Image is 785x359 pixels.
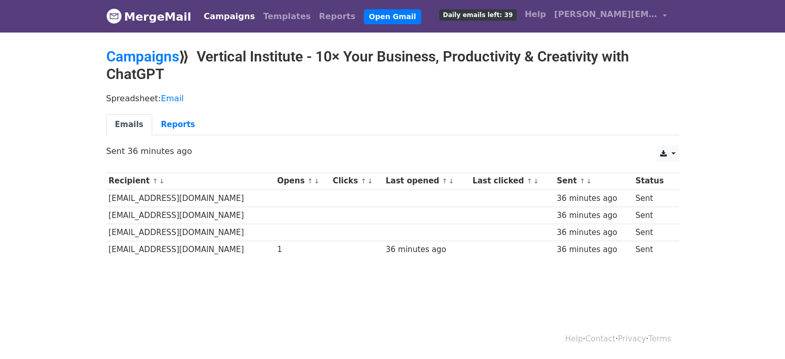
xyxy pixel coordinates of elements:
a: Open Gmail [364,9,421,24]
td: Sent [633,190,672,207]
a: Emails [106,114,152,135]
a: ↑ [361,177,366,185]
div: 36 minutes ago [557,244,631,256]
th: Recipient [106,173,275,190]
a: Reports [152,114,204,135]
a: Email [161,93,184,103]
a: Help [565,334,583,344]
div: 36 minutes ago [557,210,631,222]
div: 1 [277,244,328,256]
th: Sent [554,173,633,190]
a: Campaigns [106,48,179,65]
a: Terms [648,334,671,344]
a: ↓ [533,177,539,185]
p: Sent 36 minutes ago [106,146,679,157]
td: Sent [633,241,672,258]
span: [PERSON_NAME][EMAIL_ADDRESS][DOMAIN_NAME] [554,8,658,21]
th: Clicks [330,173,383,190]
a: MergeMail [106,6,191,27]
img: MergeMail logo [106,8,122,24]
a: Campaigns [200,6,259,27]
a: ↓ [367,177,373,185]
a: Contact [585,334,615,344]
div: 36 minutes ago [557,193,631,205]
a: ↑ [580,177,585,185]
a: ↓ [159,177,165,185]
td: [EMAIL_ADDRESS][DOMAIN_NAME] [106,190,275,207]
div: 36 minutes ago [386,244,468,256]
a: ↓ [314,177,319,185]
a: ↑ [442,177,447,185]
td: [EMAIL_ADDRESS][DOMAIN_NAME] [106,241,275,258]
h2: ⟫ Vertical Institute - 10× Your Business, Productivity & Creativity with ChatGPT [106,48,679,83]
th: Opens [275,173,330,190]
a: Help [521,4,550,25]
a: Privacy [618,334,646,344]
a: ↓ [586,177,592,185]
a: Templates [259,6,315,27]
a: ↑ [152,177,158,185]
a: Reports [315,6,360,27]
a: ↑ [308,177,313,185]
a: Daily emails left: 39 [435,4,520,25]
a: [PERSON_NAME][EMAIL_ADDRESS][DOMAIN_NAME] [550,4,671,28]
p: Spreadsheet: [106,93,679,104]
th: Status [633,173,672,190]
a: ↑ [526,177,532,185]
th: Last clicked [470,173,554,190]
td: Sent [633,224,672,241]
div: 36 minutes ago [557,227,631,239]
td: [EMAIL_ADDRESS][DOMAIN_NAME] [106,224,275,241]
a: ↓ [448,177,454,185]
td: [EMAIL_ADDRESS][DOMAIN_NAME] [106,207,275,224]
th: Last opened [383,173,470,190]
td: Sent [633,207,672,224]
span: Daily emails left: 39 [439,9,516,21]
